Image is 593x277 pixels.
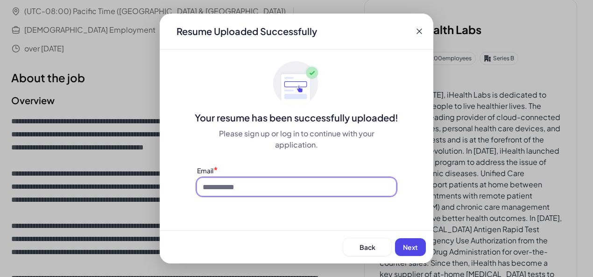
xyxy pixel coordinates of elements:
[403,243,418,251] span: Next
[343,238,391,256] button: Back
[169,25,325,38] div: Resume Uploaded Successfully
[160,111,433,124] div: Your resume has been successfully uploaded!
[197,128,396,150] div: Please sign up or log in to continue with your application.
[273,61,320,107] img: ApplyedMaskGroup3.svg
[395,238,426,256] button: Next
[197,166,213,175] label: Email
[360,243,375,251] span: Back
